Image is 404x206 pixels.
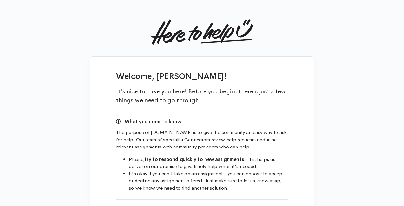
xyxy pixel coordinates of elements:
[116,129,288,151] p: The purpose of [DOMAIN_NAME] is to give the community an easy way to ask for help. Our team of sp...
[129,170,288,192] li: It's okay if you can't take on an assignment - you can choose to accept or decline any assignment...
[151,19,253,45] img: Here to help u
[116,87,288,105] p: It's nice to have you here! Before you begin, there's just a few things we need to go through.
[144,156,244,162] b: try to respond quickly to new assignments
[129,156,288,170] li: Please, . This helps us deliver on our promise to give timely help when it's needed.
[125,118,181,124] b: What you need to know
[116,72,288,81] h1: Welcome, [PERSON_NAME]!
